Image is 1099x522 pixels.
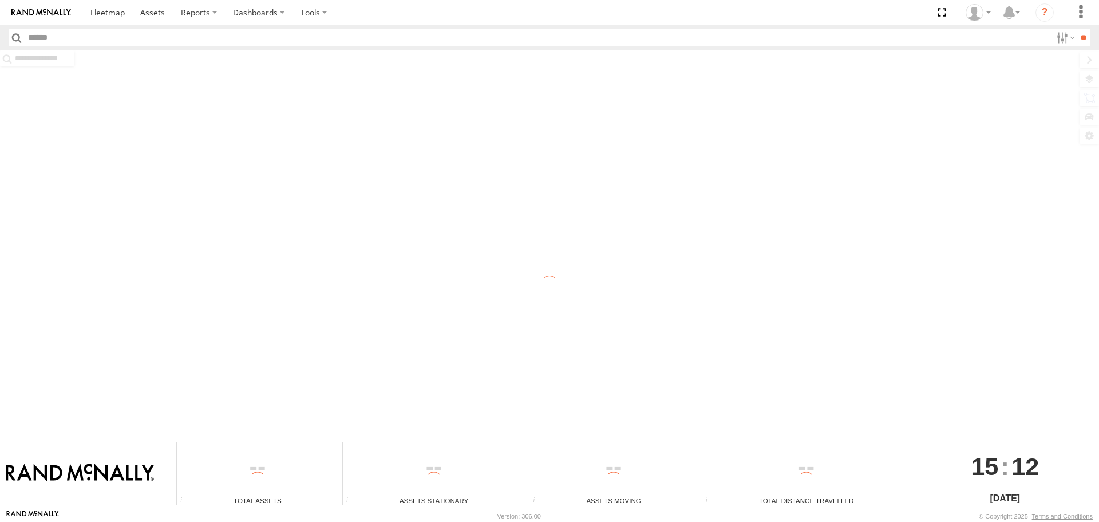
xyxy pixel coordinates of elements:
div: Total Distance Travelled [702,496,911,505]
div: Version: 306.00 [497,513,541,520]
div: © Copyright 2025 - [979,513,1093,520]
a: Terms and Conditions [1032,513,1093,520]
div: Assets Stationary [343,496,525,505]
div: Total number of assets current stationary. [343,497,360,505]
div: Total distance travelled by all assets within specified date range and applied filters [702,497,720,505]
span: 15 [971,442,998,491]
div: : [915,442,1095,491]
img: rand-logo.svg [11,9,71,17]
div: David Lowrie [962,4,995,21]
img: Rand McNally [6,464,154,483]
a: Visit our Website [6,511,59,522]
label: Search Filter Options [1052,29,1077,46]
div: Assets Moving [529,496,697,505]
div: Total Assets [177,496,338,505]
div: [DATE] [915,492,1095,505]
span: 12 [1011,442,1039,491]
i: ? [1035,3,1054,22]
div: Total number of assets current in transit. [529,497,547,505]
div: Total number of Enabled Assets [177,497,194,505]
